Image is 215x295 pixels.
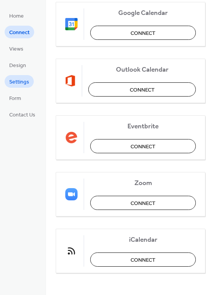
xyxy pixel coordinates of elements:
span: Outlook Calendar [88,66,196,74]
span: Connect [9,29,30,37]
img: ical [65,245,78,257]
span: Connect [131,200,155,208]
img: eventbrite [65,131,78,144]
span: Design [9,62,26,70]
a: Home [5,9,28,22]
span: Connect [130,86,155,94]
span: Connect [131,256,155,264]
button: Connect [90,26,196,40]
img: zoom [65,188,78,200]
span: iCalendar [90,236,196,244]
button: Connect [90,139,196,153]
span: Connect [131,29,155,38]
span: Views [9,45,23,53]
a: Form [5,92,26,104]
span: Form [9,95,21,103]
span: Zoom [90,179,196,187]
button: Connect [90,252,196,267]
a: Contact Us [5,108,40,121]
a: Settings [5,75,34,88]
a: Connect [5,26,34,38]
img: google [65,18,78,30]
a: Design [5,59,31,71]
span: Connect [131,143,155,151]
span: Settings [9,78,29,86]
button: Connect [88,82,196,97]
button: Connect [90,196,196,210]
span: Eventbrite [90,123,196,131]
span: Home [9,12,24,20]
a: Views [5,42,28,55]
span: Contact Us [9,111,35,119]
span: Google Calendar [90,9,196,17]
img: outlook [65,75,76,87]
